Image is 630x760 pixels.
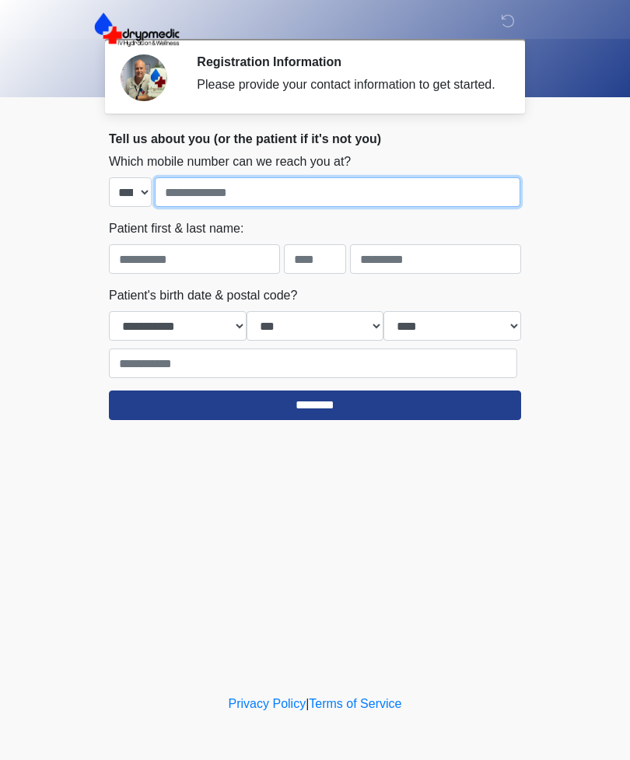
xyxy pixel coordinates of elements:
img: Agent Avatar [121,54,167,101]
label: Patient first & last name: [109,219,243,238]
label: Patient's birth date & postal code? [109,286,297,305]
img: DrypMedic IV Hydration & Wellness Logo [93,12,180,47]
label: Which mobile number can we reach you at? [109,152,351,171]
div: Please provide your contact information to get started. [197,75,498,94]
a: Terms of Service [309,697,401,710]
a: Privacy Policy [229,697,306,710]
h2: Tell us about you (or the patient if it's not you) [109,131,521,146]
h2: Registration Information [197,54,498,69]
a: | [306,697,309,710]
